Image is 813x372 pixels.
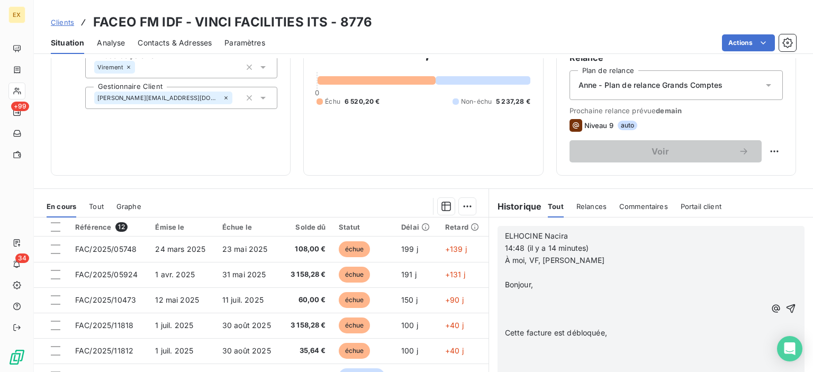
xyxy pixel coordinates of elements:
span: échue [339,292,371,308]
button: Actions [722,34,775,51]
span: Graphe [116,202,141,211]
h3: FACEO FM IDF - VINCI FACILITIES ITS - 8776 [93,13,372,32]
span: FAC/2025/05924 [75,270,138,279]
span: Commentaires [619,202,668,211]
div: Émise le [155,223,210,231]
span: 100 j [401,321,418,330]
input: Ajouter une valeur [135,62,143,72]
span: 35,64 € [287,346,326,356]
span: Analyse [97,38,125,48]
span: FAC/2025/11818 [75,321,133,330]
span: En cours [47,202,76,211]
span: échue [339,241,371,257]
span: Tout [548,202,564,211]
span: 30 août 2025 [222,346,271,355]
span: +90 j [445,295,464,304]
span: Bonjour, [505,280,533,289]
span: [PERSON_NAME][EMAIL_ADDRESS][DOMAIN_NAME] [97,95,221,101]
span: Situation [51,38,84,48]
span: 108,00 € [287,244,326,255]
span: +99 [11,102,29,111]
span: échue [339,317,371,333]
span: 150 j [401,295,418,304]
div: Délai [401,223,432,231]
span: 60,00 € [287,295,326,305]
span: Relances [576,202,607,211]
div: Solde dû [287,223,326,231]
span: 1 juil. 2025 [155,346,193,355]
div: Open Intercom Messenger [777,336,802,361]
span: échue [339,343,371,359]
span: FAC/2025/05748 [75,244,137,253]
div: Échue le [222,223,275,231]
span: Virement [97,64,123,70]
span: ELHOCINE Nacira [505,231,568,240]
span: 5 237,28 € [496,97,530,106]
span: FAC/2025/10473 [75,295,136,304]
span: demain [656,106,682,115]
span: 1 juil. 2025 [155,321,193,330]
span: +40 j [445,321,464,330]
span: Clients [51,18,74,26]
span: +131 j [445,270,465,279]
span: 31 mai 2025 [222,270,266,279]
span: échue [339,267,371,283]
img: Logo LeanPay [8,349,25,366]
div: EX [8,6,25,23]
span: Prochaine relance prévue [570,106,783,115]
span: FAC/2025/11812 [75,346,133,355]
span: Contacts & Adresses [138,38,212,48]
span: Tout [89,202,104,211]
span: Échu [325,97,340,106]
span: Paramètres [224,38,265,48]
button: Voir [570,140,762,162]
span: auto [618,121,638,130]
span: 14:48 (il y a 14 minutes) [505,243,589,252]
div: Référence [75,222,142,232]
span: Cette facture est débloquée, [505,328,607,337]
span: Non-échu [461,97,492,106]
span: 1 avr. 2025 [155,270,195,279]
span: Voir [582,147,738,156]
span: 24 mars 2025 [155,244,205,253]
span: 11 juil. 2025 [222,295,264,304]
span: 3 158,28 € [287,320,326,331]
span: 3 158,28 € [287,269,326,280]
span: Portail client [681,202,721,211]
span: 191 j [401,270,417,279]
span: +40 j [445,346,464,355]
span: 0 [315,88,319,97]
h6: Historique [489,200,542,213]
span: 34 [15,253,29,263]
span: 30 août 2025 [222,321,271,330]
span: À moi, VF, [PERSON_NAME] [505,256,605,265]
a: Clients [51,17,74,28]
div: Statut [339,223,389,231]
span: +139 j [445,244,467,253]
span: Niveau 9 [584,121,613,130]
span: 100 j [401,346,418,355]
input: Ajouter une valeur [232,93,241,103]
span: 12 mai 2025 [155,295,199,304]
div: Retard [445,223,482,231]
span: 6 520,20 € [345,97,380,106]
span: 199 j [401,244,418,253]
span: Anne - Plan de relance Grands Comptes [579,80,723,90]
span: 12 [115,222,127,232]
span: 23 mai 2025 [222,244,268,253]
